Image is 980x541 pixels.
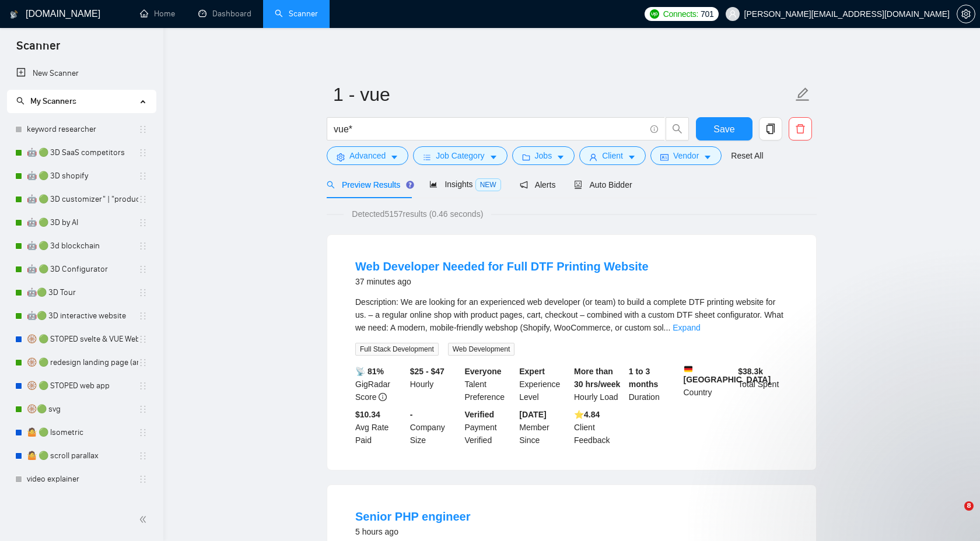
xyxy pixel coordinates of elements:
span: holder [138,358,148,367]
li: 🤷 🟢 Isometric [7,421,156,444]
span: holder [138,428,148,437]
a: 🤖🟢 3D Tour [27,281,138,304]
a: 🤖 🟢 3D shopify [27,164,138,188]
span: holder [138,381,148,391]
span: notification [520,181,528,189]
span: ... [664,323,671,332]
input: Search Freelance Jobs... [334,122,645,136]
button: search [666,117,689,140]
span: double-left [139,514,150,525]
span: holder [138,475,148,484]
b: $10.34 [355,410,380,419]
b: $25 - $47 [410,367,444,376]
div: Company Size [408,408,463,447]
div: Description: We are looking for an experienced web developer (or team) to build a complete DTF pr... [355,296,788,334]
li: 🤖🟢 3D interactive website [7,304,156,328]
b: $ 38.3k [738,367,763,376]
span: holder [138,195,148,204]
span: caret-down [628,153,636,161]
span: copy [759,124,782,134]
a: 🤖 🟢 3D Configurator [27,258,138,281]
b: Everyone [465,367,502,376]
a: 🤷 🟢 scroll parallax [27,444,138,468]
span: holder [138,311,148,321]
div: GigRadar Score [353,365,408,403]
button: settingAdvancedcaret-down [327,146,408,165]
a: Senior PHP engineer [355,510,470,523]
span: caret-down [703,153,712,161]
button: copy [759,117,782,140]
button: idcardVendorcaret-down [650,146,722,165]
span: Full Stack Development [355,343,439,356]
a: keyword researcher [27,118,138,141]
a: New Scanner [16,62,146,85]
span: caret-down [556,153,565,161]
a: Web Developer Needed for Full DTF Printing Website [355,260,649,273]
li: 🤖 🟢 3D Configurator [7,258,156,281]
b: 1 to 3 months [629,367,659,389]
img: upwork-logo.png [650,9,659,19]
button: delete [789,117,812,140]
span: caret-down [489,153,498,161]
span: search [666,124,688,134]
span: Detected 5157 results (0.46 seconds) [344,208,491,220]
span: user [729,10,737,18]
span: holder [138,498,148,507]
span: delete [789,124,811,134]
span: caret-down [390,153,398,161]
span: Connects: [663,8,698,20]
li: 🤷 🟢 scroll parallax [7,444,156,468]
li: 🤖 🟢 3D customizer" | "product customizer" [7,188,156,211]
a: 🤖 🟢 3D customizer" | "product customizer" [27,188,138,211]
img: logo [10,5,18,24]
span: search [16,97,24,105]
div: 37 minutes ago [355,275,649,289]
b: - [410,410,413,419]
span: holder [138,288,148,297]
span: setting [337,153,345,161]
div: Experience Level [517,365,572,403]
a: Expand [673,323,700,332]
a: Cypress | QA | testi [27,491,138,514]
li: 🤖 🟢 3D SaaS competitors [7,141,156,164]
a: 🤷 🟢 Isometric [27,421,138,444]
li: 🛞 🟢 STOPED svelte & VUE Web apps PRICE++ [7,328,156,351]
div: Payment Verified [463,408,517,447]
div: Duration [626,365,681,403]
b: More than 30 hrs/week [574,367,620,389]
img: 🇩🇪 [684,365,692,373]
b: [GEOGRAPHIC_DATA] [684,365,771,384]
li: 🤖 🟢 3D shopify [7,164,156,188]
div: Hourly Load [572,365,626,403]
span: Client [602,149,623,162]
b: Verified [465,410,495,419]
button: setting [957,5,975,23]
a: 🛞 🟢 redesign landing page (animat*) | 3D [27,351,138,374]
span: My Scanners [30,96,76,106]
b: [DATE] [519,410,546,419]
a: 🤖🟢 3D interactive website [27,304,138,328]
span: holder [138,148,148,157]
span: info-circle [379,393,387,401]
li: Cypress | QA | testi [7,491,156,514]
a: 🤖 🟢 3d blockchain [27,234,138,258]
a: setting [957,9,975,19]
a: homeHome [140,9,175,19]
button: folderJobscaret-down [512,146,575,165]
span: 8 [964,501,974,511]
li: 🤖🟢 3D Tour [7,281,156,304]
a: Reset All [731,149,763,162]
span: area-chart [429,180,437,188]
span: Alerts [520,180,556,189]
span: idcard [660,153,668,161]
span: holder [138,405,148,414]
div: Client Feedback [572,408,626,447]
input: Scanner name... [333,80,793,109]
a: 🛞 🟢 STOPED svelte & VUE Web apps PRICE++ [27,328,138,351]
span: Auto Bidder [574,180,632,189]
button: barsJob Categorycaret-down [413,146,507,165]
span: user [589,153,597,161]
span: info-circle [650,125,658,133]
span: My Scanners [16,96,76,106]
